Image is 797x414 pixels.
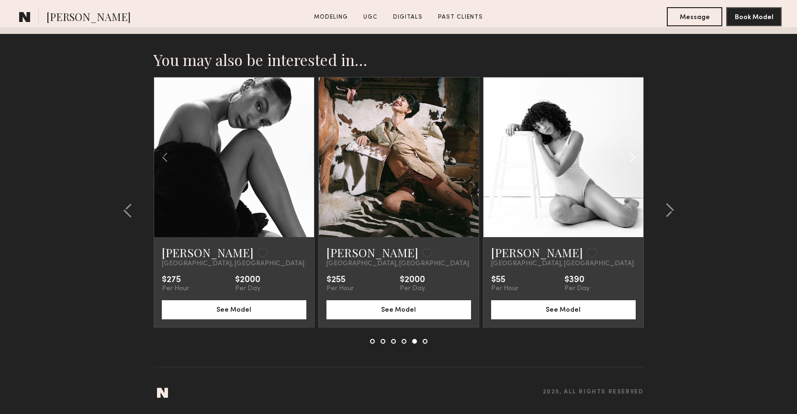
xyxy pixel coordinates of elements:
[235,275,260,285] div: $2000
[726,12,782,21] a: Book Model
[46,10,131,26] span: [PERSON_NAME]
[162,305,306,313] a: See Model
[162,275,189,285] div: $275
[491,300,636,319] button: See Model
[491,275,518,285] div: $55
[564,285,590,293] div: Per Day
[162,285,189,293] div: Per Hour
[726,7,782,26] button: Book Model
[564,275,590,285] div: $390
[543,389,644,395] span: 2025, all rights reserved
[162,300,306,319] button: See Model
[326,300,471,319] button: See Model
[491,245,583,260] a: [PERSON_NAME]
[326,260,469,268] span: [GEOGRAPHIC_DATA], [GEOGRAPHIC_DATA]
[667,7,722,26] button: Message
[326,245,418,260] a: [PERSON_NAME]
[326,275,354,285] div: $255
[491,305,636,313] a: See Model
[162,245,254,260] a: [PERSON_NAME]
[235,285,260,293] div: Per Day
[310,13,352,22] a: Modeling
[162,260,304,268] span: [GEOGRAPHIC_DATA], [GEOGRAPHIC_DATA]
[359,13,382,22] a: UGC
[326,305,471,313] a: See Model
[326,285,354,293] div: Per Hour
[491,260,634,268] span: [GEOGRAPHIC_DATA], [GEOGRAPHIC_DATA]
[491,285,518,293] div: Per Hour
[400,275,425,285] div: $2000
[400,285,425,293] div: Per Day
[434,13,487,22] a: Past Clients
[389,13,427,22] a: Digitals
[154,50,644,69] h2: You may also be interested in…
